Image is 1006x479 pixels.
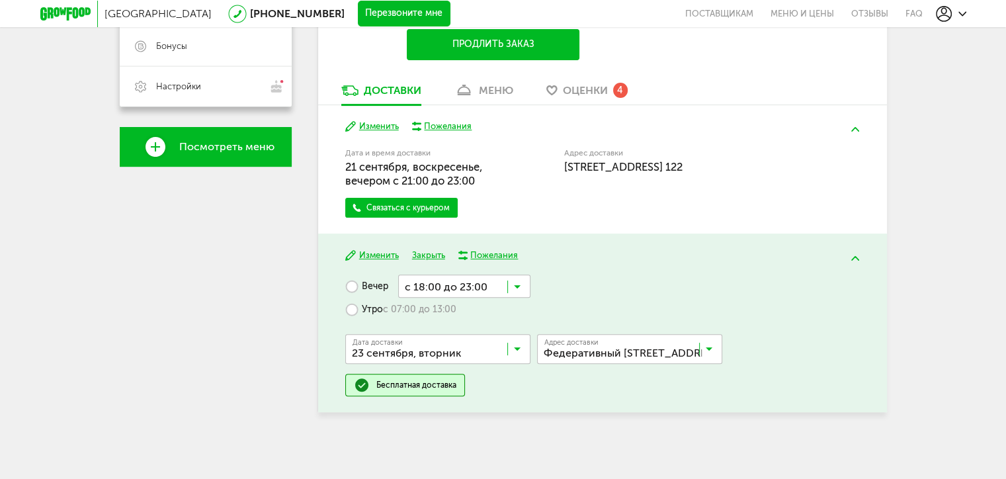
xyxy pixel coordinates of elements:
span: Посмотреть меню [179,141,274,153]
img: arrow-up-green.5eb5f82.svg [851,256,859,261]
div: Бесплатная доставка [376,380,456,390]
a: Оценки 4 [540,83,634,105]
a: Связаться с курьером [345,198,458,218]
img: arrow-up-green.5eb5f82.svg [851,127,859,132]
label: Утро [345,298,456,321]
button: Пожелания [412,120,472,132]
div: Доставки [364,84,421,97]
button: Продлить заказ [407,29,579,60]
label: Дата и время доставки [345,150,497,157]
button: Перезвоните мне [358,1,450,27]
span: [STREET_ADDRESS] 122 [564,160,683,173]
span: Дата доставки [353,339,403,346]
span: Настройки [156,81,201,93]
a: Посмотреть меню [120,127,292,167]
a: Доставки [335,83,428,105]
a: [PHONE_NUMBER] [250,7,345,20]
div: 4 [613,83,628,97]
span: [GEOGRAPHIC_DATA] [105,7,212,20]
div: Пожелания [470,249,518,261]
button: Пожелания [458,249,519,261]
label: Вечер [345,275,388,298]
span: Оценки [563,84,608,97]
span: Адрес доставки [544,339,599,346]
button: Изменить [345,120,399,133]
span: 21 сентября, воскресенье, вечером c 21:00 до 23:00 [345,160,483,187]
a: меню [448,83,520,105]
button: Изменить [345,249,399,262]
a: Бонусы [120,26,292,66]
span: с 07:00 до 13:00 [383,304,456,316]
img: done.51a953a.svg [354,377,370,393]
div: Пожелания [424,120,472,132]
label: Адрес доставки [564,150,811,157]
div: меню [479,84,513,97]
a: Настройки [120,66,292,107]
span: Бонусы [156,40,187,52]
button: Закрыть [412,249,445,262]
